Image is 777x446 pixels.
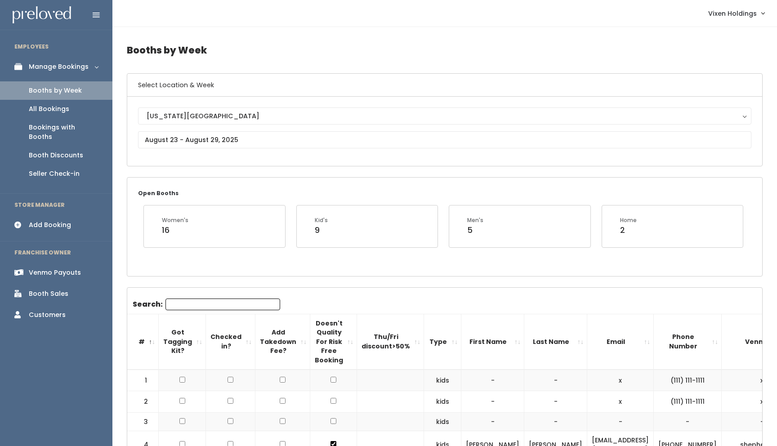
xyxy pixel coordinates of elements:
div: Add Booking [29,220,71,230]
td: kids [424,391,461,412]
td: - [587,412,654,431]
th: Doesn't Quality For Risk Free Booking : activate to sort column ascending [310,314,357,370]
div: Women's [162,216,188,224]
div: Men's [467,216,483,224]
div: Manage Bookings [29,62,89,71]
td: - [524,370,587,391]
th: Last Name: activate to sort column ascending [524,314,587,370]
th: Type: activate to sort column ascending [424,314,461,370]
div: Kid's [315,216,328,224]
td: 3 [127,412,159,431]
td: kids [424,370,461,391]
td: x [587,370,654,391]
td: - [461,412,524,431]
td: - [461,391,524,412]
div: Seller Check-in [29,169,80,178]
td: (111) 111-1111 [654,391,722,412]
a: Vixen Holdings [699,4,773,23]
td: 1 [127,370,159,391]
div: Home [620,216,637,224]
label: Search: [133,299,280,310]
th: Thu/Fri discount&gt;50%: activate to sort column ascending [357,314,424,370]
td: 2 [127,391,159,412]
div: All Bookings [29,104,69,114]
h4: Booths by Week [127,38,763,62]
div: 5 [467,224,483,236]
th: Got Tagging Kit?: activate to sort column ascending [159,314,206,370]
button: [US_STATE][GEOGRAPHIC_DATA] [138,107,751,125]
div: 2 [620,224,637,236]
input: Search: [165,299,280,310]
div: [US_STATE][GEOGRAPHIC_DATA] [147,111,743,121]
small: Open Booths [138,189,179,197]
th: Add Takedown Fee?: activate to sort column ascending [255,314,310,370]
td: - [524,391,587,412]
td: - [524,412,587,431]
th: Email: activate to sort column ascending [587,314,654,370]
div: Venmo Payouts [29,268,81,277]
h6: Select Location & Week [127,74,762,97]
div: Booths by Week [29,86,82,95]
td: - [654,412,722,431]
th: First Name: activate to sort column ascending [461,314,524,370]
div: Bookings with Booths [29,123,98,142]
div: 9 [315,224,328,236]
td: x [587,391,654,412]
img: preloved logo [13,6,71,24]
td: (111) 111-1111 [654,370,722,391]
div: Customers [29,310,66,320]
td: kids [424,412,461,431]
div: Booth Discounts [29,151,83,160]
input: August 23 - August 29, 2025 [138,131,751,148]
div: 16 [162,224,188,236]
td: - [461,370,524,391]
th: Checked in?: activate to sort column ascending [206,314,255,370]
span: Vixen Holdings [708,9,757,18]
th: Phone Number: activate to sort column ascending [654,314,722,370]
div: Booth Sales [29,289,68,299]
th: #: activate to sort column descending [127,314,159,370]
